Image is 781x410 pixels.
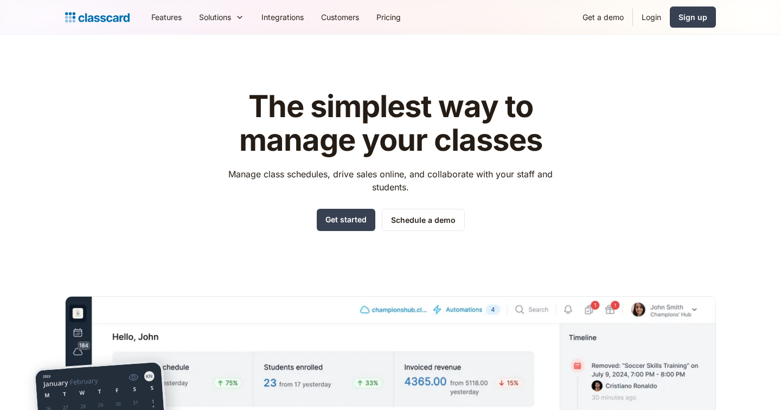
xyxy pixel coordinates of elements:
[368,5,409,29] a: Pricing
[633,5,670,29] a: Login
[678,11,707,23] div: Sign up
[219,90,563,157] h1: The simplest way to manage your classes
[143,5,190,29] a: Features
[199,11,231,23] div: Solutions
[190,5,253,29] div: Solutions
[219,168,563,194] p: Manage class schedules, drive sales online, and collaborate with your staff and students.
[574,5,632,29] a: Get a demo
[312,5,368,29] a: Customers
[670,7,716,28] a: Sign up
[317,209,375,231] a: Get started
[382,209,465,231] a: Schedule a demo
[65,10,130,25] a: home
[253,5,312,29] a: Integrations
